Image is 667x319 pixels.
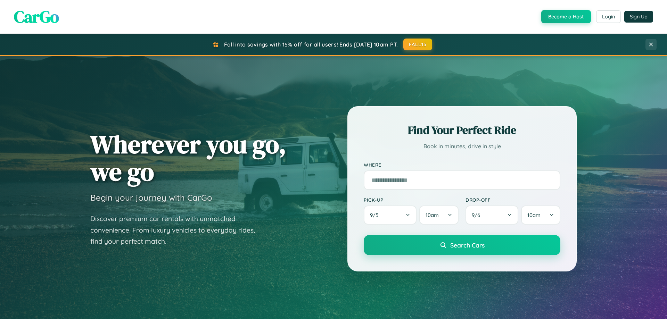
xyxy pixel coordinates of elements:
[364,235,560,255] button: Search Cars
[364,205,417,225] button: 9/5
[364,197,459,203] label: Pick-up
[364,162,560,168] label: Where
[426,212,439,218] span: 10am
[14,5,59,28] span: CarGo
[90,131,286,185] h1: Wherever you go, we go
[224,41,398,48] span: Fall into savings with 15% off for all users! Ends [DATE] 10am PT.
[403,39,433,50] button: FALL15
[466,197,560,203] label: Drop-off
[472,212,484,218] span: 9 / 6
[90,213,264,247] p: Discover premium car rentals with unmatched convenience. From luxury vehicles to everyday rides, ...
[624,11,653,23] button: Sign Up
[521,205,560,225] button: 10am
[364,123,560,138] h2: Find Your Perfect Ride
[370,212,382,218] span: 9 / 5
[364,141,560,151] p: Book in minutes, drive in style
[450,241,485,249] span: Search Cars
[541,10,591,23] button: Become a Host
[419,205,459,225] button: 10am
[596,10,621,23] button: Login
[527,212,541,218] span: 10am
[466,205,518,225] button: 9/6
[90,192,212,203] h3: Begin your journey with CarGo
